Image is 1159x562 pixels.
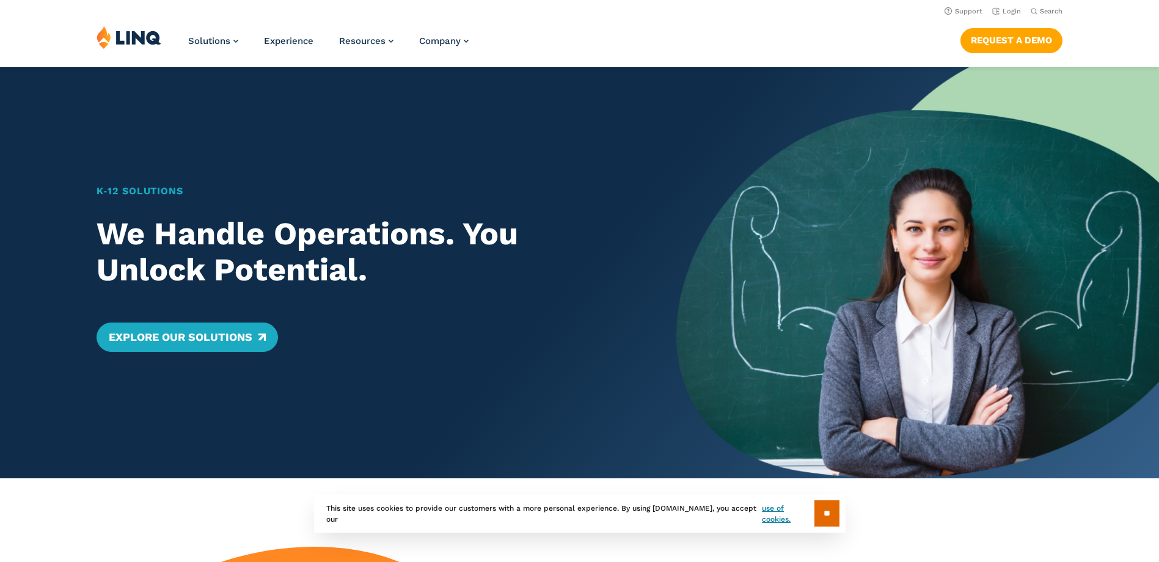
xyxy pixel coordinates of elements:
[339,35,386,46] span: Resources
[1031,7,1062,16] button: Open Search Bar
[960,26,1062,53] nav: Button Navigation
[419,35,469,46] a: Company
[314,494,846,533] div: This site uses cookies to provide our customers with a more personal experience. By using [DOMAIN...
[992,7,1021,15] a: Login
[264,35,313,46] a: Experience
[419,35,461,46] span: Company
[945,7,982,15] a: Support
[97,216,629,289] h2: We Handle Operations. You Unlock Potential.
[1040,7,1062,15] span: Search
[960,28,1062,53] a: Request a Demo
[762,503,814,525] a: use of cookies.
[97,26,161,49] img: LINQ | K‑12 Software
[339,35,393,46] a: Resources
[188,26,469,66] nav: Primary Navigation
[97,184,629,199] h1: K‑12 Solutions
[188,35,230,46] span: Solutions
[188,35,238,46] a: Solutions
[676,67,1159,478] img: Home Banner
[97,323,278,352] a: Explore Our Solutions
